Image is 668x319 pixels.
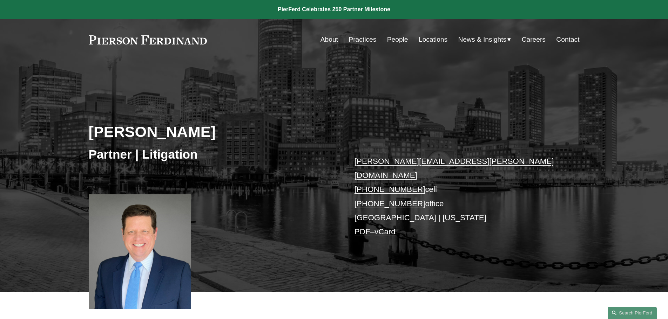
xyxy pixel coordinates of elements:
a: Careers [522,33,546,46]
a: About [320,33,338,46]
a: Search this site [608,307,657,319]
a: folder dropdown [458,33,511,46]
a: Contact [556,33,579,46]
h2: [PERSON_NAME] [89,123,334,141]
h3: Partner | Litigation [89,147,334,162]
a: People [387,33,408,46]
a: Practices [349,33,376,46]
span: News & Insights [458,34,507,46]
a: vCard [375,227,396,236]
p: cell office [GEOGRAPHIC_DATA] | [US_STATE] – [355,154,559,239]
a: PDF [355,227,370,236]
a: [PHONE_NUMBER] [355,185,425,194]
a: Locations [419,33,447,46]
a: [PHONE_NUMBER] [355,199,425,208]
a: [PERSON_NAME][EMAIL_ADDRESS][PERSON_NAME][DOMAIN_NAME] [355,157,554,180]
